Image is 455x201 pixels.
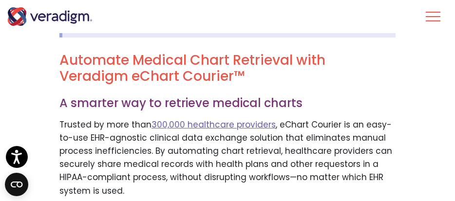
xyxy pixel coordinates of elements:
[5,173,28,196] button: Open CMP widget
[7,7,93,26] img: Veradigm logo
[59,96,396,110] h3: A smarter way to retrieve medical charts
[426,4,440,29] button: Toggle Navigation Menu
[152,119,276,130] a: 300,000 healthcare providers
[59,118,396,198] p: Trusted by more than , eChart Courier is an easy-to-use EHR-agnostic clinical data exchange solut...
[59,52,396,85] h2: Automate Medical Chart Retrieval with Veradigm eChart Courier™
